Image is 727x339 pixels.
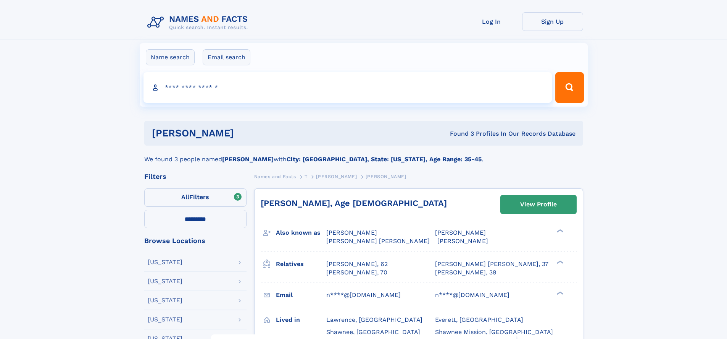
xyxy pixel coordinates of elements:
[435,316,523,323] span: Everett, [GEOGRAPHIC_DATA]
[181,193,189,201] span: All
[366,174,406,179] span: [PERSON_NAME]
[148,278,182,284] div: [US_STATE]
[437,237,488,245] span: [PERSON_NAME]
[276,258,326,271] h3: Relatives
[435,268,496,277] a: [PERSON_NAME], 39
[276,226,326,239] h3: Also known as
[276,313,326,326] h3: Lived in
[501,195,576,214] a: View Profile
[520,196,557,213] div: View Profile
[287,156,482,163] b: City: [GEOGRAPHIC_DATA], State: [US_STATE], Age Range: 35-45
[555,229,564,234] div: ❯
[261,198,447,208] a: [PERSON_NAME], Age [DEMOGRAPHIC_DATA]
[326,328,420,336] span: Shawnee, [GEOGRAPHIC_DATA]
[435,328,553,336] span: Shawnee Mission, [GEOGRAPHIC_DATA]
[144,12,254,33] img: Logo Names and Facts
[555,260,564,264] div: ❯
[144,146,583,164] div: We found 3 people named with .
[522,12,583,31] a: Sign Up
[148,259,182,265] div: [US_STATE]
[222,156,274,163] b: [PERSON_NAME]
[146,49,195,65] label: Name search
[305,174,308,179] span: T
[152,128,342,138] h1: [PERSON_NAME]
[342,130,575,138] div: Found 3 Profiles In Our Records Database
[276,289,326,302] h3: Email
[326,316,422,323] span: Lawrence, [GEOGRAPHIC_DATA]
[326,260,388,268] a: [PERSON_NAME], 62
[316,174,357,179] span: [PERSON_NAME]
[555,72,584,103] button: Search Button
[254,172,296,181] a: Names and Facts
[148,297,182,303] div: [US_STATE]
[326,237,430,245] span: [PERSON_NAME] [PERSON_NAME]
[144,237,247,244] div: Browse Locations
[305,172,308,181] a: T
[435,229,486,236] span: [PERSON_NAME]
[203,49,250,65] label: Email search
[461,12,522,31] a: Log In
[144,188,247,207] label: Filters
[148,316,182,323] div: [US_STATE]
[326,229,377,236] span: [PERSON_NAME]
[144,173,247,180] div: Filters
[435,260,548,268] a: [PERSON_NAME] [PERSON_NAME], 37
[316,172,357,181] a: [PERSON_NAME]
[143,72,552,103] input: search input
[555,290,564,295] div: ❯
[326,268,387,277] a: [PERSON_NAME], 70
